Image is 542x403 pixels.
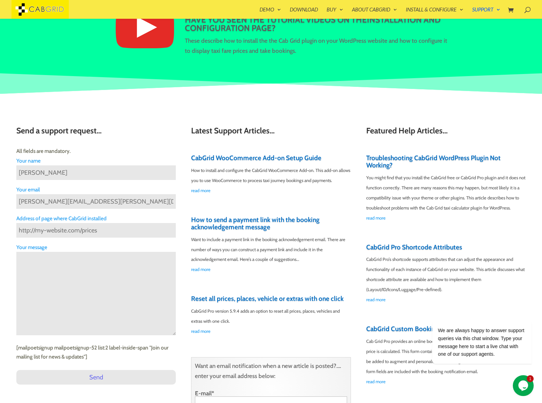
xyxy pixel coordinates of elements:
a: Buy [327,7,343,19]
a: read more [366,213,526,223]
label: E-mail [195,390,347,396]
h3: Have you seen the tutorial videos on the ? [185,16,449,36]
a: Demo [260,7,281,19]
h2: Send a support request… [16,126,176,139]
a: read more [191,326,351,336]
a: read more [191,264,351,274]
a: Support [472,7,500,19]
input: http://my-website.com/prices [16,223,176,238]
p: CabGrid Pro’s shortcode supports attributes that can adjust the appearance and functionality of e... [366,254,526,295]
p: CabGrid Pro version 5.9.4 adds an option to reset all prices, places, vehicles and extras with on... [191,306,351,326]
p: How to install and configure the CabGrid WooCommerce Add-on. This add-on allows you to use WooCom... [191,165,351,186]
a: CabGrid Pro Shortcode Attributes [366,243,462,251]
a: read more [191,186,351,196]
iframe: chat widget [513,375,535,396]
a: CabGrid Taxi Plugin [11,5,69,12]
a: Reset all prices, places, vehicle or extras with one click [191,295,344,303]
label: Your name [16,156,176,165]
label: Address of page where CabGrid installed [16,214,176,223]
iframe: chat widget [410,290,535,372]
p: These describe how to install the the Cab Grid plugin on your WordPress website and how to config... [185,36,449,56]
a: Troubleshooting CabGrid WordPress Plugin Not Working? [366,154,501,169]
a: Download [290,7,318,19]
h2: Featured Help Articles… [366,126,526,139]
label: Your message [16,243,176,252]
form: Contact form [16,146,176,399]
a: installation and configuration page [185,15,441,33]
p: Want to include a payment link in the booking acknowledgement email. There are number of ways you... [191,235,351,265]
a: CabGrid WooCommerce Add-on Setup Guide [191,154,321,162]
a: How to send a payment link with the booking acknowledgement message [191,216,320,231]
p: You might find that you install the CabGrid free or CabGrid Pro plugin and it does not function c... [366,173,526,213]
a: read more [366,295,526,305]
p: All fields are mandatory. [16,146,176,156]
a: Install & Configure [406,7,463,19]
label: Your email [16,185,176,194]
h2: Latest Support Articles… [191,126,351,139]
a: CabGrid Custom Booking Form Fields [366,325,473,333]
p: Want an email notification when a new article is posted?…. enter your email address below: [195,361,347,387]
a: read more [366,377,526,387]
p: [mailpoetsignup mailpoetsignup-52 list:2 label-inside-span "Join our mailing list for news & upda... [16,343,176,361]
a: About CabGrid [352,7,397,19]
p: Cab Grid Pro provides an online booking form that is displayed (optionally) after a price is calc... [366,336,526,377]
input: Send [16,370,176,385]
